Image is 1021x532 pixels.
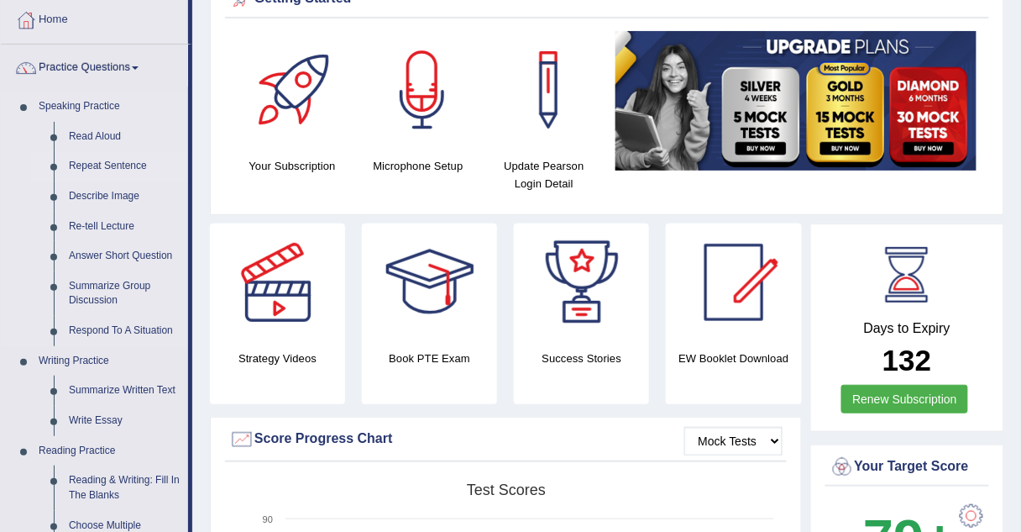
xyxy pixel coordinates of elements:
a: Write Essay [61,406,188,436]
tspan: Test scores [467,482,546,498]
a: Renew Subscription [841,385,968,413]
a: Reading & Writing: Fill In The Blanks [61,466,188,510]
img: small5.jpg [615,31,976,171]
a: Reading Practice [31,436,188,466]
h4: Strategy Videos [210,350,345,367]
a: Repeat Sentence [61,151,188,182]
a: Answer Short Question [61,241,188,271]
text: 90 [263,514,273,524]
a: Writing Practice [31,346,188,377]
b: 132 [882,344,931,377]
div: Score Progress Chart [229,427,783,452]
h4: EW Booklet Download [666,350,801,367]
a: Summarize Written Text [61,376,188,406]
a: Respond To A Situation [61,316,188,346]
h4: Success Stories [514,350,649,367]
a: Speaking Practice [31,92,188,122]
h4: Your Subscription [238,157,347,175]
div: Your Target Score [830,455,986,480]
h4: Book PTE Exam [362,350,497,367]
h4: Days to Expiry [830,321,986,336]
a: Summarize Group Discussion [61,271,188,316]
a: Practice Questions [1,45,188,87]
a: Describe Image [61,182,188,212]
h4: Microphone Setup [364,157,473,175]
a: Re-tell Lecture [61,212,188,242]
h4: Update Pearson Login Detail [490,157,599,192]
a: Read Aloud [61,122,188,152]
